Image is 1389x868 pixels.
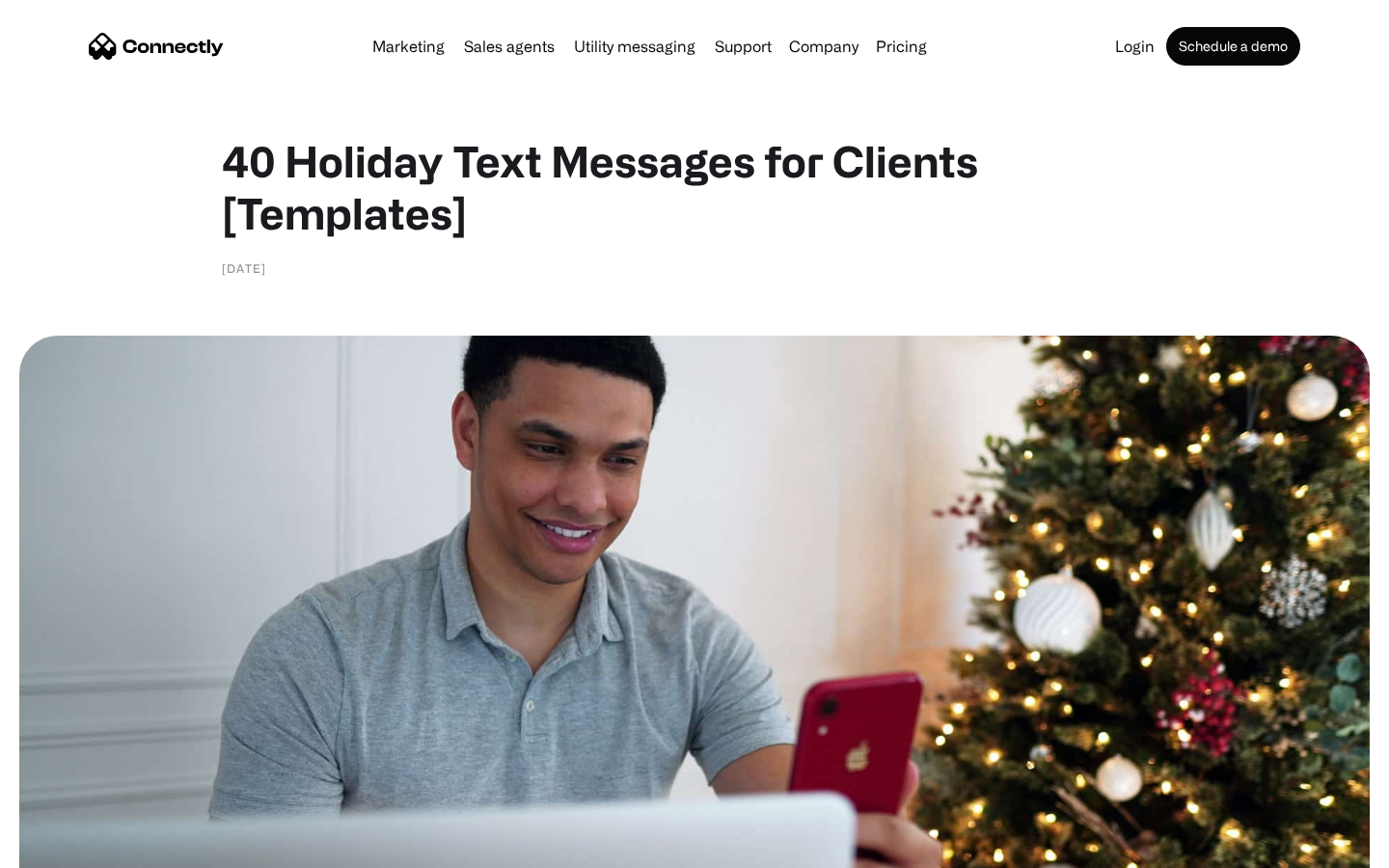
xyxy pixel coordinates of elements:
a: Utility messaging [566,39,703,54]
a: Sales agents [456,39,562,54]
a: Pricing [868,39,935,54]
a: Support [707,39,779,54]
a: Marketing [365,39,452,54]
div: [DATE] [222,258,266,278]
div: Company [789,33,858,60]
a: Schedule a demo [1166,27,1300,66]
ul: Language list [39,834,116,861]
a: Login [1107,39,1162,54]
aside: Language selected: English [19,834,116,861]
h1: 40 Holiday Text Messages for Clients [Templates] [222,135,1167,239]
